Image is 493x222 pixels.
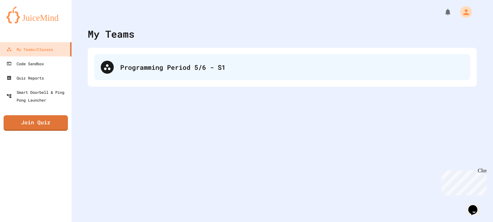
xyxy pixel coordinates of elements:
div: Programming Period 5/6 - S1 [120,62,464,72]
div: Code Sandbox [6,60,44,68]
div: My Teams/Classes [6,45,53,53]
iframe: chat widget [466,196,487,216]
iframe: chat widget [439,168,487,195]
div: Smart Doorbell & Ping Pong Launcher [6,88,69,104]
div: Quiz Reports [6,74,44,82]
div: Programming Period 5/6 - S1 [94,54,470,80]
a: Join Quiz [4,115,68,131]
div: Chat with us now!Close [3,3,45,41]
div: My Notifications [432,6,453,18]
div: My Account [453,5,474,19]
img: logo-orange.svg [6,6,65,23]
div: My Teams [88,27,135,41]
